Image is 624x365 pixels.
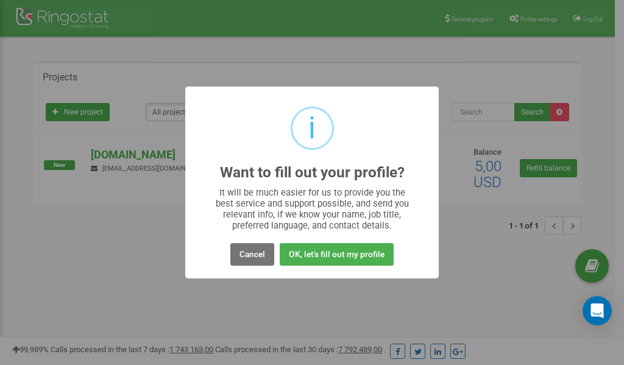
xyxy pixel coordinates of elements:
[280,243,394,266] button: OK, let's fill out my profile
[230,243,274,266] button: Cancel
[583,296,612,325] div: Open Intercom Messenger
[308,108,316,148] div: i
[220,165,405,181] h2: Want to fill out your profile?
[210,187,415,231] div: It will be much easier for us to provide you the best service and support possible, and send you ...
